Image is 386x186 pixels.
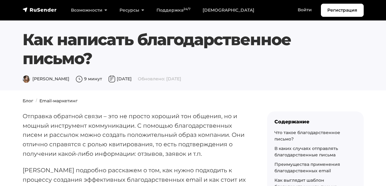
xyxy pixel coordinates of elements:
div: Содержание [274,119,356,125]
a: Ресурсы [113,4,150,16]
h1: Как написать благодарственное письмо? [23,30,335,68]
a: В каких случаях отправлять благодарственные письма [274,146,338,158]
a: Возможности [65,4,113,16]
a: Блог [23,98,33,104]
span: Обновлено: [DATE] [138,76,181,82]
p: Отправка обратной связи – это не просто хороший тон общения, но и мощный инструмент коммуникации.... [23,111,248,159]
span: [DATE] [108,76,132,82]
span: [PERSON_NAME] [23,76,69,82]
li: Email-маркетинг [33,98,78,104]
a: [DEMOGRAPHIC_DATA] [197,4,260,16]
a: Поддержка24/7 [150,4,197,16]
a: Что такое благодарственное письмо? [274,130,340,142]
nav: breadcrumb [19,98,367,104]
img: Время чтения [75,75,83,83]
a: Регистрация [321,4,364,17]
img: RuSender [23,7,57,13]
sup: 24/7 [183,7,190,11]
span: 9 минут [75,76,102,82]
a: Преимущества применения благодарственных email [274,162,340,173]
a: Войти [292,4,318,16]
img: Дата публикации [108,75,116,83]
